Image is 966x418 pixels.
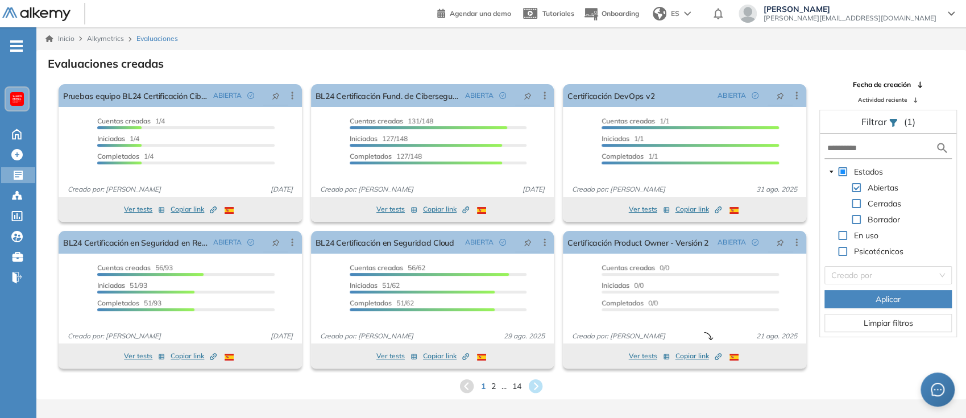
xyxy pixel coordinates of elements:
span: ABIERTA [213,90,242,101]
span: Completados [602,152,644,160]
span: Psicotécnicos [852,245,906,258]
span: Iniciadas [350,281,378,289]
span: check-circle [499,92,506,99]
span: pushpin [524,238,532,247]
span: Cerradas [865,197,903,210]
img: ESP [225,354,234,361]
span: Creado por: [PERSON_NAME] [567,184,670,194]
span: Creado por: [PERSON_NAME] [316,184,418,194]
span: check-circle [247,239,254,246]
span: Completados [602,299,644,307]
span: 1 [481,380,486,392]
span: 0/0 [602,263,669,272]
span: [DATE] [266,331,297,341]
button: Ver tests [124,202,165,216]
span: 1/4 [97,134,139,143]
a: Pruebas equipo BL24 Certificación Ciberseguridad [63,84,209,107]
span: pushpin [776,91,784,100]
span: En uso [852,229,881,242]
button: Limpiar filtros [824,314,952,332]
span: Iniciadas [602,281,629,289]
a: BL24 Certificación en Seguridad Cloud [316,231,454,254]
span: 51/62 [350,299,414,307]
span: Cuentas creadas [350,117,403,125]
span: 1/4 [97,117,165,125]
button: Aplicar [824,290,952,308]
span: Iniciadas [350,134,378,143]
button: pushpin [515,233,540,251]
span: Cerradas [868,198,901,209]
button: Ver tests [376,202,417,216]
span: ABIERTA [718,90,746,101]
span: Abiertas [868,183,898,193]
span: En uso [854,230,878,241]
span: Fecha de creación [853,80,911,90]
span: message [931,383,944,396]
img: ESP [477,354,486,361]
button: Copiar link [423,202,469,216]
span: Estados [854,167,883,177]
span: Cuentas creadas [602,263,655,272]
span: [DATE] [518,184,549,194]
a: BL24 Certificación en Seguridad en Redes [63,231,209,254]
button: Ver tests [124,349,165,363]
img: ESP [729,207,739,214]
span: ES [671,9,679,19]
img: https://assets.alkemy.org/workspaces/620/d203e0be-08f6-444b-9eae-a92d815a506f.png [13,94,22,104]
span: Abiertas [865,181,901,194]
button: pushpin [263,86,288,105]
span: pushpin [272,238,280,247]
span: Completados [350,152,392,160]
span: Borrador [868,214,900,225]
span: check-circle [247,92,254,99]
img: ESP [729,354,739,361]
span: (1) [903,115,915,129]
span: 29 ago. 2025 [499,331,549,341]
a: Certificación Product Owner - Versión 2 [567,231,708,254]
button: pushpin [768,233,793,251]
span: 31 ago. 2025 [752,184,802,194]
span: 51/62 [350,281,400,289]
span: caret-down [828,169,834,175]
span: ABIERTA [718,237,746,247]
span: check-circle [752,92,758,99]
span: 56/62 [350,263,425,272]
span: pushpin [272,91,280,100]
button: Ver tests [376,349,417,363]
span: Psicotécnicos [854,246,903,256]
span: Borrador [865,213,902,226]
span: 1/1 [602,152,658,160]
button: Ver tests [629,202,670,216]
span: 0/0 [602,281,644,289]
span: Cuentas creadas [97,117,151,125]
button: Onboarding [583,2,639,26]
span: Completados [97,152,139,160]
span: Onboarding [602,9,639,18]
button: pushpin [515,86,540,105]
span: Creado por: [PERSON_NAME] [63,331,165,341]
img: arrow [684,11,691,16]
span: [PERSON_NAME] [764,5,936,14]
span: 51/93 [97,281,147,289]
button: pushpin [768,86,793,105]
button: Copiar link [675,349,722,363]
img: Logo [2,7,71,22]
span: Tutoriales [542,9,574,18]
img: ESP [477,207,486,214]
span: Cuentas creadas [350,263,403,272]
span: 2 [491,380,496,392]
img: search icon [935,141,949,155]
span: 1/4 [97,152,154,160]
span: Iniciadas [97,134,125,143]
span: 14 [512,380,521,392]
span: Creado por: [PERSON_NAME] [63,184,165,194]
span: 127/148 [350,152,422,160]
span: Actividad reciente [858,96,907,104]
span: [DATE] [266,184,297,194]
button: Copiar link [675,202,722,216]
button: Copiar link [171,349,217,363]
span: Estados [852,165,885,179]
img: ESP [225,207,234,214]
span: 51/93 [97,299,161,307]
span: Copiar link [171,351,217,361]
